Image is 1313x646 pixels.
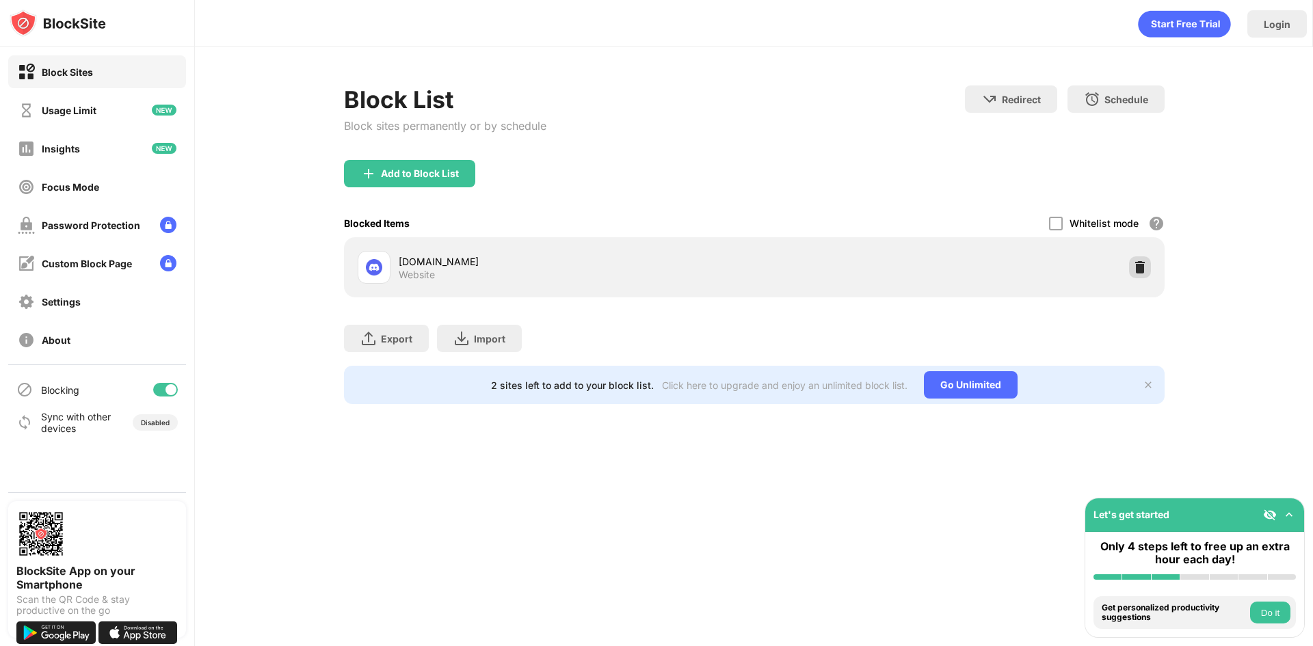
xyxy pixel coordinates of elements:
div: Website [399,269,435,281]
img: new-icon.svg [152,105,176,116]
div: Only 4 steps left to free up an extra hour each day! [1093,540,1296,566]
img: get-it-on-google-play.svg [16,621,96,644]
img: block-on.svg [18,64,35,81]
div: Export [381,333,412,345]
img: logo-blocksite.svg [10,10,106,37]
button: Do it [1250,602,1290,623]
div: Blocked Items [344,217,410,229]
div: BlockSite App on your Smartphone [16,564,178,591]
img: insights-off.svg [18,140,35,157]
div: Block sites permanently or by schedule [344,119,546,133]
img: download-on-the-app-store.svg [98,621,178,644]
div: Whitelist mode [1070,217,1139,229]
div: Add to Block List [381,168,459,179]
img: sync-icon.svg [16,414,33,431]
div: Scan the QR Code & stay productive on the go [16,594,178,616]
img: x-button.svg [1143,379,1154,390]
div: Login [1264,18,1290,30]
div: Usage Limit [42,105,96,116]
div: Block List [344,85,546,113]
div: 2 sites left to add to your block list. [491,379,654,391]
div: [DOMAIN_NAME] [399,254,754,269]
div: Get personalized productivity suggestions [1102,603,1247,623]
div: Let's get started [1093,509,1169,520]
div: Schedule [1104,94,1148,105]
div: Sync with other devices [41,411,111,434]
div: Custom Block Page [42,258,132,269]
img: options-page-qr-code.png [16,509,66,558]
div: Redirect [1002,94,1041,105]
img: lock-menu.svg [160,217,176,233]
div: Settings [42,296,81,308]
div: Password Protection [42,219,140,231]
img: new-icon.svg [152,143,176,154]
img: eye-not-visible.svg [1263,508,1277,522]
div: Insights [42,143,80,154]
div: Blocking [41,384,79,396]
div: Go Unlimited [924,371,1018,399]
div: Click here to upgrade and enjoy an unlimited block list. [662,379,907,391]
img: settings-off.svg [18,293,35,310]
img: blocking-icon.svg [16,381,33,398]
img: focus-off.svg [18,178,35,196]
img: customize-block-page-off.svg [18,255,35,272]
img: omni-setup-toggle.svg [1282,508,1296,522]
div: animation [1138,10,1231,38]
img: time-usage-off.svg [18,102,35,119]
img: password-protection-off.svg [18,217,35,234]
div: Disabled [141,418,170,427]
div: Block Sites [42,66,93,78]
img: lock-menu.svg [160,255,176,271]
div: Focus Mode [42,181,99,193]
div: About [42,334,70,346]
div: Import [474,333,505,345]
img: about-off.svg [18,332,35,349]
img: favicons [366,259,382,275]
